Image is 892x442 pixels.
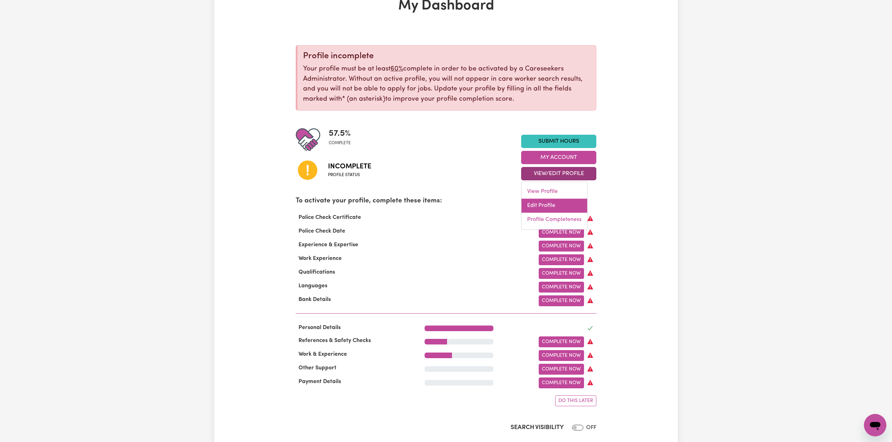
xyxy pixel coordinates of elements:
[539,377,584,388] a: Complete Now
[329,127,351,140] span: 57.5 %
[296,297,334,302] span: Bank Details
[539,364,584,375] a: Complete Now
[539,268,584,279] a: Complete Now
[539,350,584,361] a: Complete Now
[539,295,584,306] a: Complete Now
[539,282,584,293] a: Complete Now
[511,423,564,432] label: Search Visibility
[558,398,593,403] span: Do this later
[391,66,403,72] u: 60%
[329,127,356,152] div: Profile completeness: 57.5%
[522,199,587,213] a: Edit Profile
[521,167,596,180] button: View/Edit Profile
[296,338,374,343] span: References & Safety Checks
[522,185,587,199] a: View Profile
[296,242,361,248] span: Experience & Expertise
[342,96,385,102] span: an asterisk
[539,227,584,238] a: Complete Now
[296,269,338,275] span: Qualifications
[521,181,588,230] div: View/Edit Profile
[329,140,351,146] span: complete
[296,283,330,289] span: Languages
[539,336,584,347] a: Complete Now
[296,325,343,330] span: Personal Details
[328,161,371,172] span: Incomplete
[328,172,371,178] span: Profile status
[296,351,350,357] span: Work & Experience
[864,414,886,436] iframe: Button to launch messaging window
[296,215,364,220] span: Police Check Certificate
[303,51,590,61] div: Profile incomplete
[521,151,596,164] button: My Account
[296,365,339,371] span: Other Support
[555,395,596,406] button: Do this later
[296,256,345,261] span: Work Experience
[539,254,584,265] a: Complete Now
[586,425,596,430] span: OFF
[296,196,596,206] p: To activate your profile, complete these items:
[521,135,596,148] a: Submit Hours
[522,213,587,227] a: Profile Completeness
[539,241,584,252] a: Complete Now
[296,228,348,234] span: Police Check Date
[296,379,344,384] span: Payment Details
[303,64,590,105] p: Your profile must be at least complete in order to be activated by a Careseekers Administrator. W...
